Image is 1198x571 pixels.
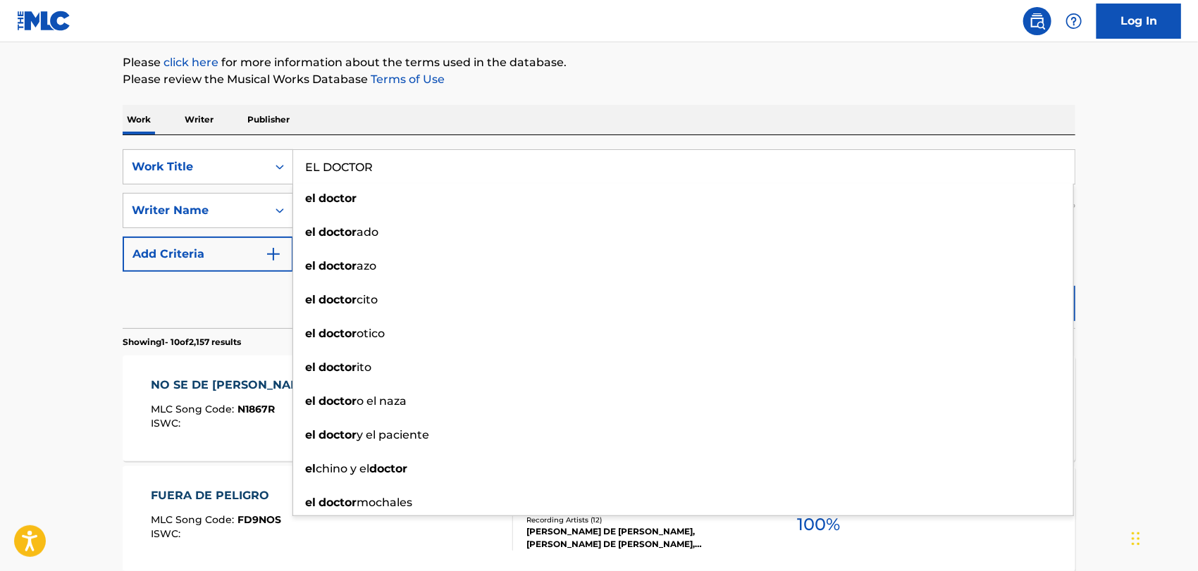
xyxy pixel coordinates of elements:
[357,360,371,374] span: ito
[319,360,357,374] strong: doctor
[123,237,293,272] button: Add Criteria
[152,403,238,415] span: MLC Song Code :
[357,259,376,272] span: azo
[305,327,316,340] strong: el
[123,105,155,134] p: Work
[1128,503,1198,571] iframe: Chat Widget
[319,225,357,239] strong: doctor
[123,71,1075,88] p: Please review the Musical Works Database
[319,327,357,340] strong: doctor
[163,56,218,69] a: click here
[357,394,407,408] span: o el naza
[1023,7,1051,35] a: Public Search
[305,394,316,408] strong: el
[357,428,429,441] span: y el paciente
[319,394,357,408] strong: doctor
[132,202,259,219] div: Writer Name
[526,525,739,551] div: [PERSON_NAME] DE [PERSON_NAME], [PERSON_NAME] DE [PERSON_NAME], [PERSON_NAME], [PERSON_NAME], [PE...
[238,403,276,415] span: N1867R
[123,54,1075,71] p: Please for more information about the terms used in the database.
[1097,4,1181,39] a: Log In
[319,192,357,205] strong: doctor
[797,512,840,537] span: 100 %
[243,105,294,134] p: Publisher
[368,73,445,86] a: Terms of Use
[305,225,316,239] strong: el
[1029,13,1046,30] img: search
[123,149,1075,328] form: Search Form
[1066,13,1082,30] img: help
[152,513,238,526] span: MLC Song Code :
[152,377,321,394] div: NO SE DE [PERSON_NAME]
[305,462,316,475] strong: el
[238,513,282,526] span: FD9NOS
[123,336,241,349] p: Showing 1 - 10 of 2,157 results
[152,417,185,429] span: ISWC :
[319,496,357,509] strong: doctor
[316,462,369,475] span: chino y el
[357,327,385,340] span: otico
[123,356,1075,461] a: NO SE DE [PERSON_NAME]MLC Song Code:N1867RISWC:Writers (5)[PERSON_NAME] DE LA [PERSON_NAME], [PER...
[526,515,739,525] div: Recording Artists ( 12 )
[319,259,357,272] strong: doctor
[180,105,218,134] p: Writer
[305,360,316,374] strong: el
[357,496,412,509] span: mochales
[357,225,378,239] span: ado
[152,487,282,504] div: FUERA DE PELIGRO
[305,496,316,509] strong: el
[132,158,259,175] div: Work Title
[319,293,357,306] strong: doctor
[305,259,316,272] strong: el
[305,293,316,306] strong: el
[305,192,316,205] strong: el
[1132,517,1140,560] div: Drag
[17,11,71,31] img: MLC Logo
[319,428,357,441] strong: doctor
[369,462,407,475] strong: doctor
[152,527,185,540] span: ISWC :
[305,428,316,441] strong: el
[265,246,282,263] img: 9d2ae6d4665cec9f34b9.svg
[357,293,378,306] span: cito
[1060,7,1088,35] div: Help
